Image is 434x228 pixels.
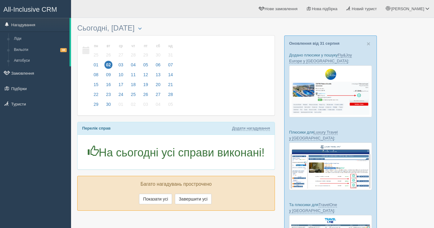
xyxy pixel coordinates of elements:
a: 13 [152,71,164,81]
a: 22 [90,91,102,101]
span: 09 [104,71,112,79]
span: 14 [166,71,175,79]
span: 26 [142,90,150,98]
small: сб [154,44,162,49]
button: Завершити усі [175,194,212,204]
span: 01 [117,100,125,108]
img: luxury-travel-%D0%BF%D0%BE%D0%B4%D0%B1%D0%BE%D1%80%D0%BA%D0%B0-%D1%81%D1%80%D0%BC-%D0%B4%D0%BB%D1... [289,143,372,190]
span: 03 [142,100,150,108]
p: Додано плюсики у пошуку : [289,52,372,64]
a: Ліди [11,33,70,44]
a: 23 [103,91,114,101]
img: fly-joy-de-proposal-crm-for-travel-agency.png [289,65,372,117]
a: 28 [165,91,175,101]
span: 19 [142,81,150,89]
small: вт [104,44,112,49]
a: 30 [103,101,114,111]
span: 05 [142,61,150,69]
a: 02 [103,61,114,71]
a: 26 [140,91,152,101]
a: 01 [115,101,127,111]
a: ср 27 [115,40,127,61]
small: ср [117,44,125,49]
span: 13 [154,71,162,79]
p: Та плюсики для : [289,202,372,213]
a: пн 25 [90,40,102,61]
span: 22 [92,90,100,98]
span: 04 [154,100,162,108]
span: Нове замовлення [265,6,297,11]
span: 30 [154,51,162,59]
span: 25 [92,51,100,59]
a: Luxury Travel у [GEOGRAPHIC_DATA] [289,130,338,141]
span: 12 [142,71,150,79]
a: 03 [140,101,152,111]
span: 38 [60,48,67,52]
span: 31 [166,51,175,59]
a: 05 [140,61,152,71]
span: 11 [129,71,137,79]
small: нд [166,44,175,49]
p: Багато нагадувань прострочено [82,181,270,188]
span: 25 [129,90,137,98]
a: 29 [90,101,102,111]
span: [PERSON_NAME] [391,6,424,11]
a: Автобуси [11,55,70,66]
a: пт 29 [140,40,152,61]
a: 24 [115,91,127,101]
span: 10 [117,71,125,79]
h1: На сьогодні усі справи виконані! [82,146,270,159]
button: Close [367,40,370,47]
span: 30 [104,100,112,108]
a: чт 28 [128,40,139,61]
a: 21 [165,81,175,91]
span: 29 [92,100,100,108]
a: 19 [140,81,152,91]
span: 20 [154,81,162,89]
span: 02 [104,61,112,69]
a: 10 [115,71,127,81]
button: Показати усі [139,194,172,204]
span: 29 [142,51,150,59]
a: 20 [152,81,164,91]
p: Плюсики для : [289,129,372,141]
small: пт [142,44,150,49]
span: 08 [92,71,100,79]
span: 21 [166,81,175,89]
a: Додати нагадування [232,126,270,131]
a: 01 [90,61,102,71]
span: 15 [92,81,100,89]
span: Новий турист [352,6,377,11]
span: 28 [166,90,175,98]
span: 24 [117,90,125,98]
small: чт [129,44,137,49]
span: 23 [104,90,112,98]
a: All-Inclusive CRM [0,0,71,17]
b: Перелік справ [82,126,111,131]
a: 11 [128,71,139,81]
small: пн [92,44,100,49]
span: 16 [104,81,112,89]
h3: Сьогодні, [DATE] [77,24,275,32]
a: 18 [128,81,139,91]
a: вт 26 [103,40,114,61]
span: 01 [92,61,100,69]
a: 09 [103,71,114,81]
span: 05 [166,100,175,108]
a: 04 [152,101,164,111]
a: Вильоти38 [11,44,70,56]
span: 06 [154,61,162,69]
a: 12 [140,71,152,81]
span: Нова підбірка [312,6,338,11]
a: нд 31 [165,40,175,61]
a: сб 30 [152,40,164,61]
span: 27 [154,90,162,98]
a: 15 [90,81,102,91]
a: 03 [115,61,127,71]
a: 07 [165,61,175,71]
span: 07 [166,61,175,69]
span: All-Inclusive CRM [3,6,57,13]
a: 04 [128,61,139,71]
span: 02 [129,100,137,108]
a: Оновлення від 31 серпня [289,41,339,46]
